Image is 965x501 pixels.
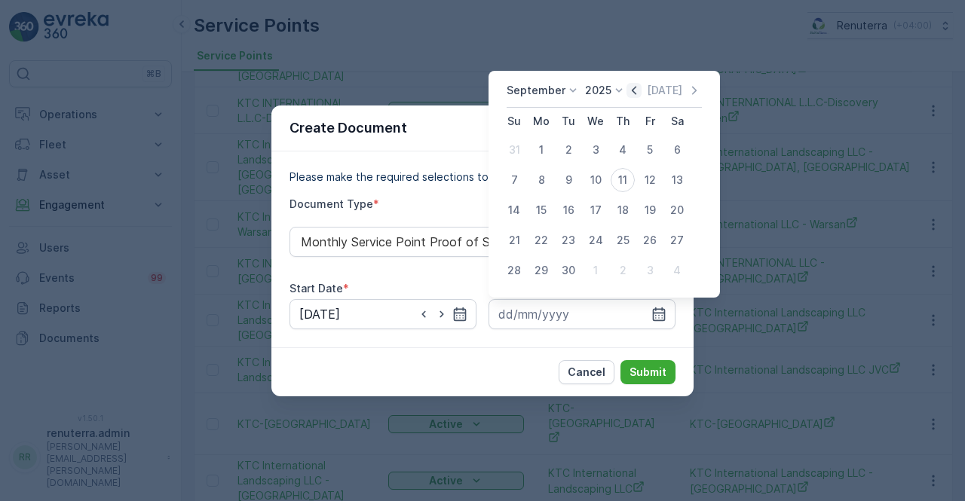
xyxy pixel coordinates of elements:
p: Create Document [289,118,407,139]
p: Submit [630,365,666,380]
th: Sunday [501,108,528,135]
th: Thursday [609,108,636,135]
div: 30 [556,258,581,283]
div: 21 [502,228,526,252]
div: 31 [502,138,526,162]
div: 4 [665,258,689,283]
div: 25 [611,228,635,252]
p: 2025 [585,83,611,98]
div: 15 [529,198,553,222]
div: 3 [584,138,608,162]
div: 14 [502,198,526,222]
div: 19 [638,198,662,222]
div: 1 [584,258,608,283]
div: 8 [529,168,553,192]
div: 27 [665,228,689,252]
div: 20 [665,198,689,222]
div: 17 [584,198,608,222]
label: Start Date [289,282,343,295]
div: 5 [638,138,662,162]
div: 9 [556,168,581,192]
p: Cancel [568,365,605,380]
div: 11 [611,168,635,192]
div: 2 [611,258,635,283]
div: 13 [665,168,689,192]
div: 7 [502,168,526,192]
div: 18 [611,198,635,222]
div: 23 [556,228,581,252]
p: [DATE] [647,83,682,98]
div: 24 [584,228,608,252]
div: 26 [638,228,662,252]
label: Document Type [289,197,373,210]
th: Monday [528,108,555,135]
div: 16 [556,198,581,222]
button: Submit [620,360,675,384]
div: 6 [665,138,689,162]
input: dd/mm/yyyy [489,299,675,329]
input: dd/mm/yyyy [289,299,476,329]
th: Saturday [663,108,691,135]
div: 4 [611,138,635,162]
div: 12 [638,168,662,192]
div: 28 [502,258,526,283]
div: 3 [638,258,662,283]
div: 2 [556,138,581,162]
p: September [507,83,565,98]
button: Cancel [559,360,614,384]
div: 10 [584,168,608,192]
div: 1 [529,138,553,162]
th: Wednesday [582,108,609,135]
th: Tuesday [555,108,582,135]
th: Friday [636,108,663,135]
p: Please make the required selections to create your document. [289,170,675,185]
div: 29 [529,258,553,283]
div: 22 [529,228,553,252]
